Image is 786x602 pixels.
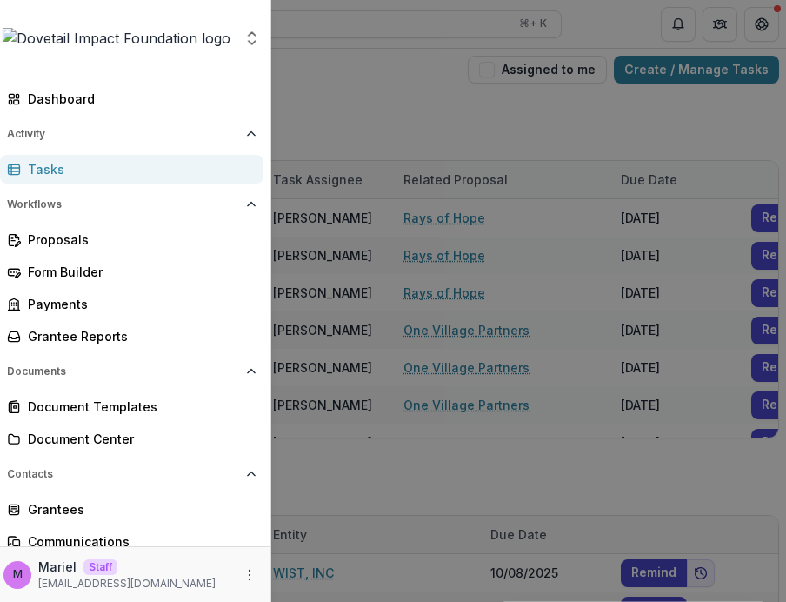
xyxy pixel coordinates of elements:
[7,198,239,211] span: Workflows
[28,263,250,281] div: Form Builder
[38,576,216,592] p: [EMAIL_ADDRESS][DOMAIN_NAME]
[239,565,260,585] button: More
[7,468,239,480] span: Contacts
[28,430,250,448] div: Document Center
[28,160,250,178] div: Tasks
[7,365,239,378] span: Documents
[28,231,250,249] div: Proposals
[28,398,250,416] div: Document Templates
[3,28,230,49] img: Dovetail Impact Foundation logo
[240,21,264,56] button: Open entity switcher
[28,295,250,313] div: Payments
[38,558,77,576] p: Mariel
[7,128,239,140] span: Activity
[28,90,250,108] div: Dashboard
[83,559,117,575] p: Staff
[28,327,250,345] div: Grantee Reports
[28,532,250,551] div: Communications
[12,569,22,580] div: Mariel
[28,500,250,518] div: Grantees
